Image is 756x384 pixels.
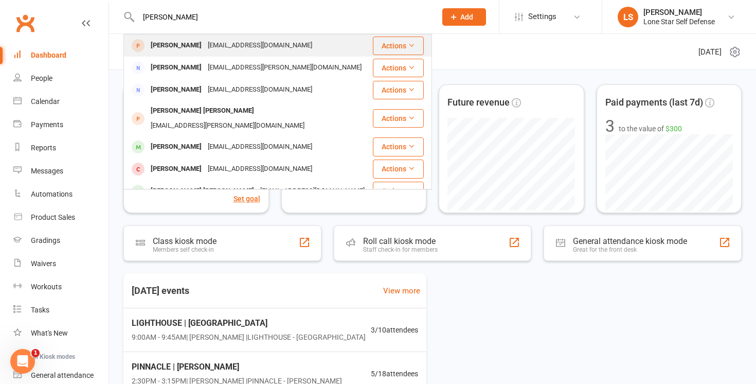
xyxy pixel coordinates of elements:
[205,139,315,154] div: [EMAIL_ADDRESS][DOMAIN_NAME]
[13,44,109,67] a: Dashboard
[373,160,424,178] button: Actions
[13,206,109,229] a: Product Sales
[13,136,109,160] a: Reports
[31,144,56,152] div: Reports
[148,162,205,177] div: [PERSON_NAME]
[373,109,424,128] button: Actions
[31,51,66,59] div: Dashboard
[205,60,365,75] div: [EMAIL_ADDRESS][PERSON_NAME][DOMAIN_NAME]
[371,368,418,379] span: 5 / 18 attendees
[13,113,109,136] a: Payments
[233,193,260,204] button: Set goal
[460,13,473,21] span: Add
[31,236,60,245] div: Gradings
[13,299,109,322] a: Tasks
[643,8,715,17] div: [PERSON_NAME]
[31,283,62,291] div: Workouts
[205,38,315,53] div: [EMAIL_ADDRESS][DOMAIN_NAME]
[31,190,73,198] div: Automations
[363,246,438,253] div: Staff check-in for members
[31,259,56,268] div: Waivers
[373,182,424,200] button: Actions
[31,329,68,337] div: What's New
[13,90,109,113] a: Calendar
[132,331,366,343] span: 9:00AM - 9:45AM | [PERSON_NAME] | LIGHTHOUSE - [GEOGRAPHIC_DATA]
[31,97,60,106] div: Calendar
[205,162,315,177] div: [EMAIL_ADDRESS][DOMAIN_NAME]
[373,137,424,156] button: Actions
[363,236,438,246] div: Roll call kiosk mode
[31,306,49,314] div: Tasks
[13,183,109,206] a: Automations
[135,10,429,24] input: Search...
[373,59,424,77] button: Actions
[528,5,556,28] span: Settings
[619,123,682,134] span: to the value of
[573,246,687,253] div: Great for the front desk
[123,282,197,300] h3: [DATE] events
[13,67,109,90] a: People
[383,285,420,297] a: View more
[257,184,368,199] div: [EMAIL_ADDRESS][DOMAIN_NAME]
[153,236,217,246] div: Class kiosk mode
[31,120,63,129] div: Payments
[148,184,257,199] div: [PERSON_NAME] [PERSON_NAME]
[153,246,217,253] div: Members self check-in
[13,160,109,183] a: Messages
[447,95,510,110] span: Future revenue
[665,125,682,133] span: $300
[13,229,109,252] a: Gradings
[31,213,75,221] div: Product Sales
[605,118,615,134] div: 3
[132,360,342,374] span: PINNACLE | [PERSON_NAME]
[148,38,205,53] div: [PERSON_NAME]
[148,139,205,154] div: [PERSON_NAME]
[13,275,109,299] a: Workouts
[618,7,638,27] div: LS
[148,60,205,75] div: [PERSON_NAME]
[442,8,486,26] button: Add
[10,349,35,374] iframe: Intercom live chat
[373,37,424,55] button: Actions
[31,167,63,175] div: Messages
[31,371,94,379] div: General attendance
[31,349,40,357] span: 1
[148,82,205,97] div: [PERSON_NAME]
[373,81,424,99] button: Actions
[13,252,109,275] a: Waivers
[643,17,715,26] div: Lone Star Self Defense
[132,317,366,330] span: LIGHTHOUSE | [GEOGRAPHIC_DATA]
[605,95,703,110] span: Paid payments (last 7d)
[371,324,418,336] span: 3 / 10 attendees
[698,46,722,58] span: [DATE]
[148,103,257,118] div: [PERSON_NAME] [PERSON_NAME]
[12,10,38,36] a: Clubworx
[148,118,308,133] div: [EMAIL_ADDRESS][PERSON_NAME][DOMAIN_NAME]
[31,74,52,82] div: People
[13,322,109,345] a: What's New
[205,82,315,97] div: [EMAIL_ADDRESS][DOMAIN_NAME]
[573,236,687,246] div: General attendance kiosk mode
